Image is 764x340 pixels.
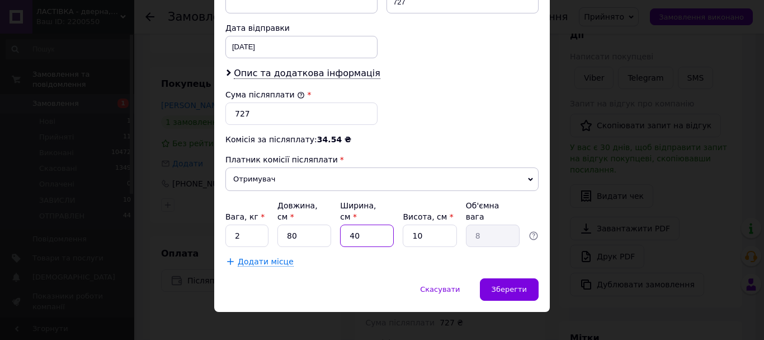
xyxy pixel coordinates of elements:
[234,68,380,79] span: Опис та додаткова інформація
[277,201,318,221] label: Довжина, см
[225,212,265,221] label: Вага, кг
[317,135,351,144] span: 34.54 ₴
[466,200,520,222] div: Об'ємна вага
[238,257,294,267] span: Додати місце
[225,90,305,99] label: Сума післяплати
[492,285,527,294] span: Зберегти
[225,155,338,164] span: Платник комісії післяплати
[225,134,539,145] div: Комісія за післяплату:
[420,285,460,294] span: Скасувати
[225,167,539,191] span: Отримувач
[403,212,453,221] label: Висота, см
[225,22,378,34] div: Дата відправки
[340,201,376,221] label: Ширина, см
